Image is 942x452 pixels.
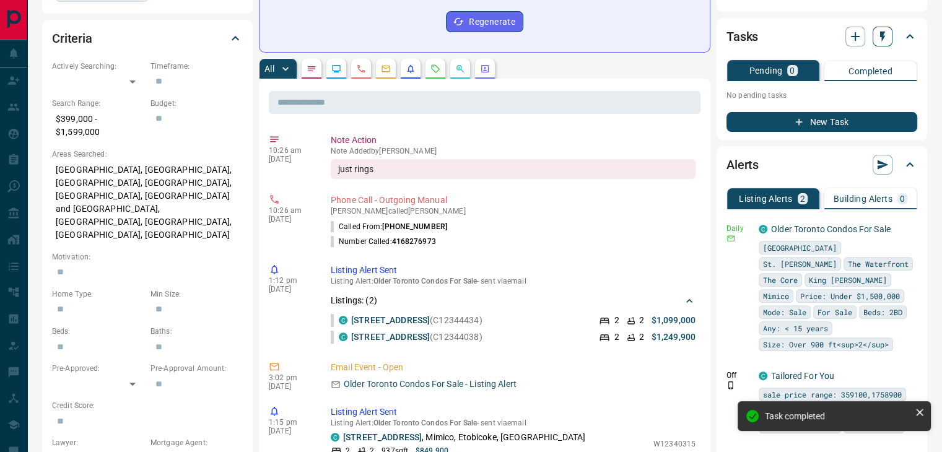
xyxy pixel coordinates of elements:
[406,64,416,74] svg: Listing Alerts
[863,306,902,318] span: Beds: 2BD
[351,332,430,342] a: [STREET_ADDRESS]
[763,322,828,334] span: Any: < 15 years
[653,438,696,450] p: W12340315
[331,221,447,232] p: Called From:
[480,64,490,74] svg: Agent Actions
[614,314,619,327] p: 2
[52,98,144,109] p: Search Range:
[331,207,696,215] p: [PERSON_NAME] called [PERSON_NAME]
[652,331,696,344] p: $1,249,900
[800,194,805,203] p: 2
[331,264,696,277] p: Listing Alert Sent
[763,274,798,286] span: The Core
[150,98,243,109] p: Budget:
[52,289,144,300] p: Home Type:
[344,378,517,391] p: Older Toronto Condos For Sale - Listing Alert
[639,314,644,327] p: 2
[339,316,347,324] div: condos.ca
[726,381,735,389] svg: Push Notification Only
[343,432,422,442] a: [STREET_ADDRESS]
[356,64,366,74] svg: Calls
[52,437,144,448] p: Lawyer:
[381,64,391,74] svg: Emails
[269,427,312,435] p: [DATE]
[269,155,312,163] p: [DATE]
[331,406,696,419] p: Listing Alert Sent
[269,215,312,224] p: [DATE]
[150,61,243,72] p: Timeframe:
[52,149,243,160] p: Areas Searched:
[373,419,477,427] span: Older Toronto Condos For Sale
[351,314,482,327] p: (C12344434)
[150,363,243,374] p: Pre-Approval Amount:
[763,290,789,302] span: Mimico
[331,147,696,155] p: Note Added by [PERSON_NAME]
[726,112,917,132] button: New Task
[392,237,436,246] span: 4168276973
[331,294,377,307] p: Listings: ( 2 )
[52,28,92,48] h2: Criteria
[726,370,751,381] p: Off
[763,258,837,270] span: St. [PERSON_NAME]
[382,222,447,231] span: [PHONE_NUMBER]
[726,86,917,105] p: No pending tasks
[52,251,243,263] p: Motivation:
[339,332,347,341] div: condos.ca
[771,224,891,234] a: Older Toronto Condos For Sale
[726,223,751,234] p: Daily
[52,400,243,411] p: Credit Score:
[652,314,696,327] p: $1,099,000
[790,66,795,75] p: 0
[834,194,892,203] p: Building Alerts
[307,64,316,74] svg: Notes
[331,134,696,147] p: Note Action
[430,64,440,74] svg: Requests
[331,64,341,74] svg: Lead Browsing Activity
[726,22,917,51] div: Tasks
[765,411,910,421] div: Task completed
[269,373,312,382] p: 3:02 pm
[331,236,436,247] p: Number Called:
[331,159,696,179] div: just rings
[351,331,482,344] p: (C12344038)
[726,27,758,46] h2: Tasks
[264,64,274,73] p: All
[639,331,644,344] p: 2
[455,64,465,74] svg: Opportunities
[269,418,312,427] p: 1:15 pm
[52,109,144,142] p: $399,000 - $1,599,000
[900,194,905,203] p: 0
[52,24,243,53] div: Criteria
[763,241,837,254] span: [GEOGRAPHIC_DATA]
[269,285,312,293] p: [DATE]
[800,290,900,302] span: Price: Under $1,500,000
[150,437,243,448] p: Mortgage Agent:
[269,206,312,215] p: 10:26 am
[809,274,887,286] span: King [PERSON_NAME]
[269,382,312,391] p: [DATE]
[52,326,144,337] p: Beds:
[848,67,892,76] p: Completed
[331,419,696,427] p: Listing Alert : - sent via email
[848,258,909,270] span: The Waterfront
[373,277,477,285] span: Older Toronto Condos For Sale
[150,326,243,337] p: Baths:
[759,225,767,233] div: condos.ca
[818,306,852,318] span: For Sale
[52,61,144,72] p: Actively Searching:
[331,194,696,207] p: Phone Call - Outgoing Manual
[749,66,782,75] p: Pending
[726,150,917,180] div: Alerts
[331,277,696,285] p: Listing Alert : - sent via email
[52,363,144,374] p: Pre-Approved:
[726,155,759,175] h2: Alerts
[446,11,523,32] button: Regenerate
[150,289,243,300] p: Min Size:
[763,338,889,350] span: Size: Over 900 ft<sup>2</sup>
[351,315,430,325] a: [STREET_ADDRESS]
[343,431,585,444] p: , Mimico, Etobicoke, [GEOGRAPHIC_DATA]
[726,234,735,243] svg: Email
[763,306,806,318] span: Mode: Sale
[269,146,312,155] p: 10:26 am
[269,276,312,285] p: 1:12 pm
